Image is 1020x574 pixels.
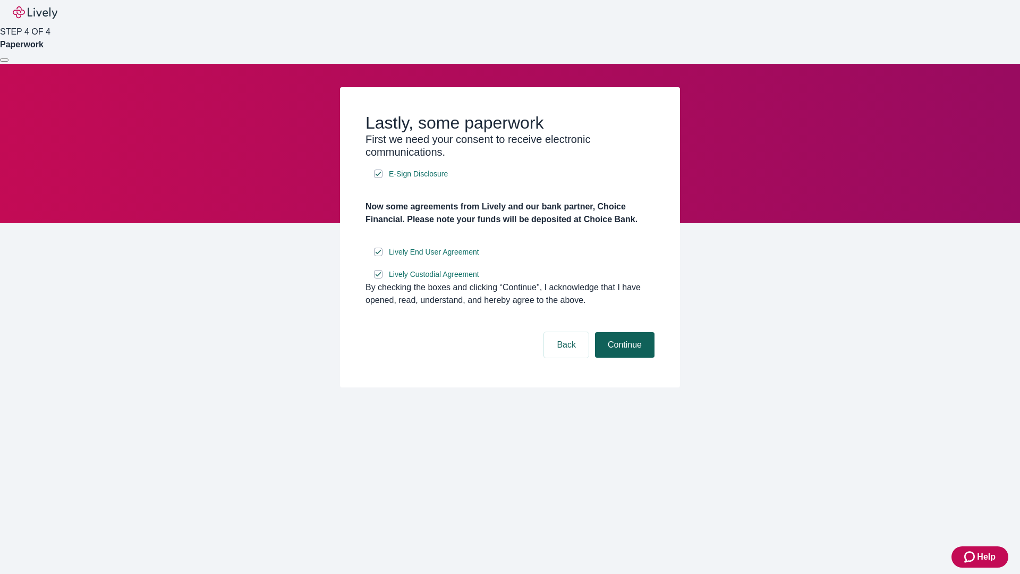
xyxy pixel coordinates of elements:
img: Lively [13,6,57,19]
svg: Zendesk support icon [964,551,977,563]
span: Lively End User Agreement [389,247,479,258]
span: Help [977,551,996,563]
div: By checking the boxes and clicking “Continue", I acknowledge that I have opened, read, understand... [365,281,654,307]
h4: Now some agreements from Lively and our bank partner, Choice Financial. Please note your funds wi... [365,200,654,226]
a: e-sign disclosure document [387,167,450,181]
span: Lively Custodial Agreement [389,269,479,280]
button: Continue [595,332,654,358]
a: e-sign disclosure document [387,246,481,259]
button: Zendesk support iconHelp [951,546,1008,568]
h3: First we need your consent to receive electronic communications. [365,133,654,158]
h2: Lastly, some paperwork [365,113,654,133]
button: Back [544,332,589,358]
a: e-sign disclosure document [387,268,481,281]
span: E-Sign Disclosure [389,168,448,180]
